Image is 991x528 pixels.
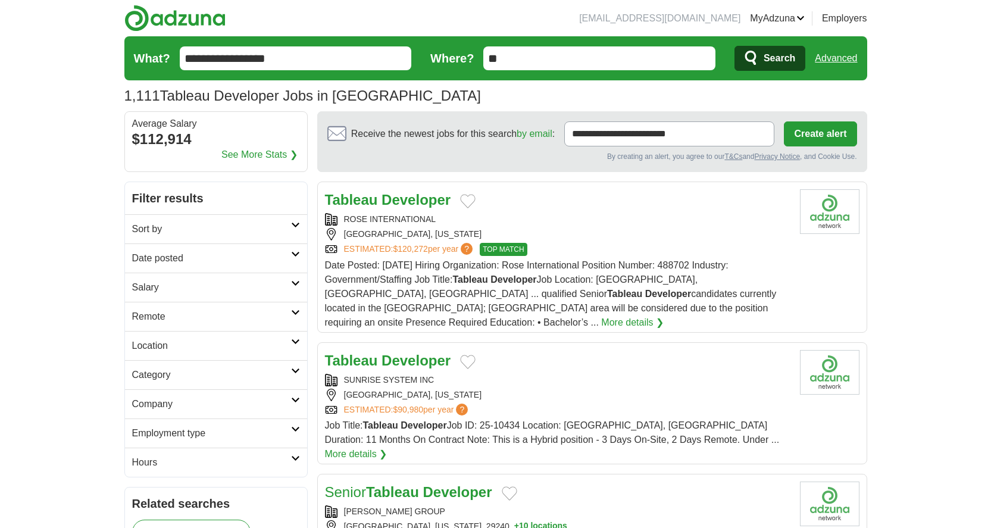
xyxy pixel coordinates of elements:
strong: Developer [401,420,446,430]
span: 1,111 [124,85,160,107]
div: [GEOGRAPHIC_DATA], [US_STATE] [325,389,790,401]
span: Search [764,46,795,70]
a: See More Stats ❯ [221,148,298,162]
button: Add to favorite jobs [460,355,476,369]
strong: Developer [382,352,451,368]
a: Advanced [815,46,857,70]
button: Add to favorite jobs [502,486,517,501]
h2: Category [132,368,291,382]
strong: Tableau [325,352,378,368]
button: Create alert [784,121,856,146]
span: ? [456,404,468,415]
a: Category [125,360,307,389]
a: by email [517,129,552,139]
a: Privacy Notice [754,152,800,161]
span: ? [461,243,473,255]
h1: Tableau Developer Jobs in [GEOGRAPHIC_DATA] [124,88,481,104]
a: ESTIMATED:$90,980per year? [344,404,471,416]
h2: Remote [132,310,291,324]
strong: Tableau [607,289,642,299]
span: Date Posted: [DATE] Hiring Organization: Rose International Position Number: 488702 Industry: Gov... [325,260,777,327]
img: Company logo [800,189,859,234]
strong: Tableau [366,484,419,500]
h2: Sort by [132,222,291,236]
h2: Date posted [132,251,291,265]
img: Eliassen Group logo [800,482,859,526]
h2: Filter results [125,182,307,214]
img: Adzuna logo [124,5,226,32]
h2: Employment type [132,426,291,440]
a: Tableau Developer [325,352,451,368]
span: $90,980 [393,405,423,414]
a: MyAdzuna [750,11,805,26]
a: [PERSON_NAME] GROUP [344,507,445,516]
img: Company logo [800,350,859,395]
div: ROSE INTERNATIONAL [325,213,790,226]
strong: Developer [490,274,536,285]
strong: Developer [382,192,451,208]
div: By creating an alert, you agree to our and , and Cookie Use. [327,151,857,162]
strong: Tableau [325,192,378,208]
a: Date posted [125,243,307,273]
span: Job Title: Job ID: 25-10434 Location: [GEOGRAPHIC_DATA], [GEOGRAPHIC_DATA] Duration: 11 Months On... [325,420,780,445]
strong: Tableau [452,274,487,285]
h2: Related searches [132,495,300,513]
span: Receive the newest jobs for this search : [351,127,555,141]
button: Add to favorite jobs [460,194,476,208]
div: Average Salary [132,119,300,129]
a: Location [125,331,307,360]
span: TOP MATCH [480,243,527,256]
a: ESTIMATED:$120,272per year? [344,243,476,256]
span: $120,272 [393,244,427,254]
h2: Location [132,339,291,353]
a: Tableau Developer [325,192,451,208]
a: SeniorTableau Developer [325,484,492,500]
a: Remote [125,302,307,331]
div: [GEOGRAPHIC_DATA], [US_STATE] [325,228,790,240]
h2: Salary [132,280,291,295]
a: Salary [125,273,307,302]
div: $112,914 [132,129,300,150]
a: T&Cs [724,152,742,161]
strong: Tableau [363,420,398,430]
label: Where? [430,49,474,67]
li: [EMAIL_ADDRESS][DOMAIN_NAME] [579,11,740,26]
a: Employment type [125,418,307,448]
strong: Developer [423,484,492,500]
div: SUNRISE SYSTEM INC [325,374,790,386]
a: Hours [125,448,307,477]
a: Sort by [125,214,307,243]
h2: Company [132,397,291,411]
a: Employers [822,11,867,26]
a: Company [125,389,307,418]
button: Search [734,46,805,71]
a: More details ❯ [601,315,664,330]
label: What? [134,49,170,67]
a: More details ❯ [325,447,387,461]
strong: Developer [645,289,691,299]
h2: Hours [132,455,291,470]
